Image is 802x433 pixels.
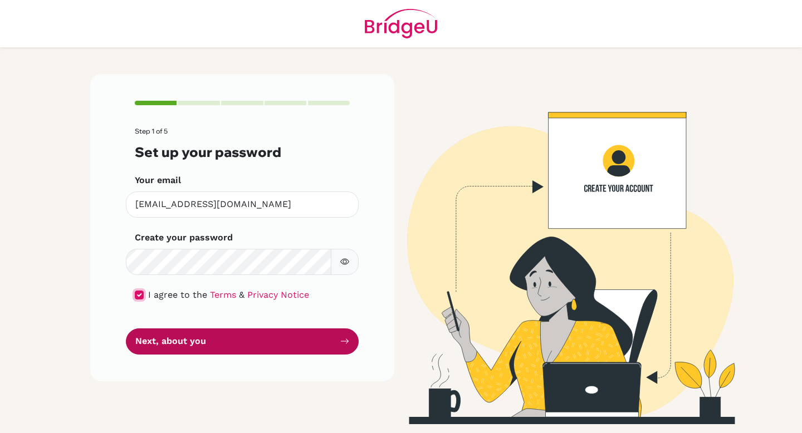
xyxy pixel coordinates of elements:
[126,328,359,355] button: Next, about you
[148,289,207,300] span: I agree to the
[126,191,359,218] input: Insert your email*
[247,289,309,300] a: Privacy Notice
[210,289,236,300] a: Terms
[135,231,233,244] label: Create your password
[239,289,244,300] span: &
[135,127,168,135] span: Step 1 of 5
[135,174,181,187] label: Your email
[135,144,350,160] h3: Set up your password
